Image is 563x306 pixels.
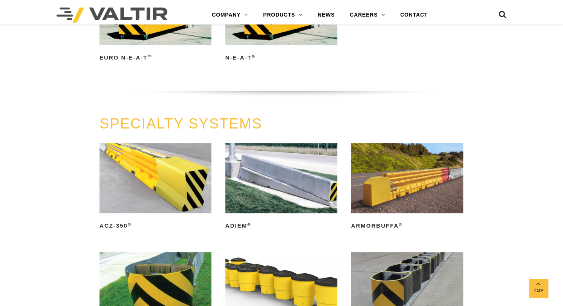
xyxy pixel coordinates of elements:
[99,143,211,232] a: ACZ-350®
[351,143,463,232] a: ArmorBuffa®
[225,220,337,232] h2: ADIEM
[57,8,168,23] img: Valtir
[99,52,211,64] h2: Euro N-E-A-T
[351,220,463,232] h2: ArmorBuffa
[128,222,132,227] sup: ®
[529,279,548,298] a: Top
[99,116,262,132] a: SPECIALTY SYSTEMS
[399,222,402,227] sup: ®
[255,8,310,23] a: PRODUCTS
[147,54,152,59] sup: ™
[204,8,255,23] a: COMPANY
[529,286,548,295] span: Top
[252,54,255,59] sup: ®
[247,222,251,227] sup: ®
[225,143,337,232] a: ADIEM®
[393,8,435,23] a: CONTACT
[99,220,211,232] h2: ACZ-350
[225,52,337,64] h2: N-E-A-T
[310,8,342,23] a: NEWS
[342,8,393,23] a: CAREERS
